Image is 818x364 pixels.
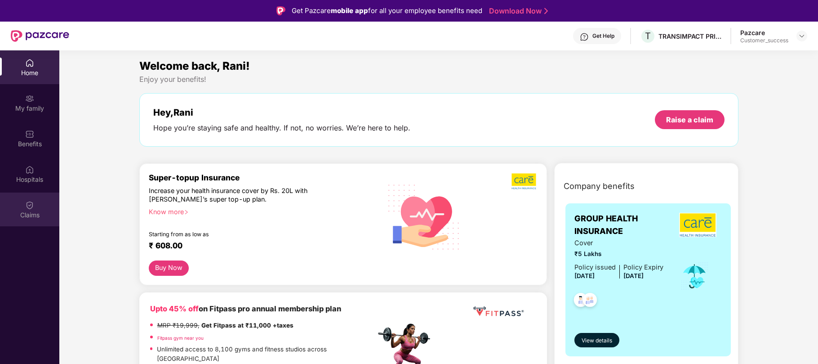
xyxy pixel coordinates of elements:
[582,337,612,345] span: View details
[331,6,368,15] strong: mobile app
[666,115,713,125] div: Raise a claim
[574,262,616,273] div: Policy issued
[139,59,250,72] span: Welcome back, Rani!
[150,304,199,313] b: Upto 45% off
[740,28,788,37] div: Pazcare
[680,261,709,291] img: icon
[25,201,34,210] img: svg+xml;base64,PHN2ZyBpZD0iQ2xhaW0iIHhtbG5zPSJodHRwOi8vd3d3LnczLm9yZy8yMDAwL3N2ZyIgd2lkdGg9IjIwIi...
[511,173,537,190] img: b5dec4f62d2307b9de63beb79f102df3.png
[11,30,69,42] img: New Pazcare Logo
[564,180,635,193] span: Company benefits
[25,130,34,139] img: svg+xml;base64,PHN2ZyBpZD0iQmVuZWZpdHMiIHhtbG5zPSJodHRwOi8vd3d3LnczLm9yZy8yMDAwL3N2ZyIgd2lkdGg9Ij...
[579,290,601,312] img: svg+xml;base64,PHN2ZyB4bWxucz0iaHR0cDovL3d3dy53My5vcmcvMjAwMC9zdmciIHdpZHRoPSI0OC45NDMiIGhlaWdodD...
[153,123,410,133] div: Hope you’re staying safe and healthy. If not, no worries. We’re here to help.
[25,165,34,174] img: svg+xml;base64,PHN2ZyBpZD0iSG9zcGl0YWxzIiB4bWxucz0iaHR0cDovL3d3dy53My5vcmcvMjAwMC9zdmciIHdpZHRoPS...
[157,345,375,364] p: Unlimited access to 8,100 gyms and fitness studios across [GEOGRAPHIC_DATA]
[139,75,738,84] div: Enjoy your benefits!
[149,261,189,276] button: Buy Now
[679,213,716,237] img: insurerLogo
[798,32,805,40] img: svg+xml;base64,PHN2ZyBpZD0iRHJvcGRvd24tMzJ4MzIiIHhtbG5zPSJodHRwOi8vd3d3LnczLm9yZy8yMDAwL3N2ZyIgd2...
[574,212,674,238] span: GROUP HEALTH INSURANCE
[149,186,337,203] div: Increase your health insurance cover by Rs. 20L with [PERSON_NAME]’s super top-up plan.
[574,238,663,248] span: Cover
[623,262,663,273] div: Policy Expiry
[149,173,376,182] div: Super-topup Insurance
[153,107,410,118] div: Hey, Rani
[201,322,293,329] strong: Get Fitpass at ₹11,000 +taxes
[157,322,200,329] del: MRP ₹19,999,
[574,272,595,279] span: [DATE]
[574,333,620,347] button: View details
[623,272,644,279] span: [DATE]
[574,249,663,259] span: ₹5 Lakhs
[25,94,34,103] img: svg+xml;base64,PHN2ZyB3aWR0aD0iMjAiIGhlaWdodD0iMjAiIHZpZXdCb3g9IjAgMCAyMCAyMCIgZmlsbD0ibm9uZSIgeG...
[292,5,482,16] div: Get Pazcare for all your employee benefits need
[149,207,370,214] div: Know more
[149,241,367,252] div: ₹ 608.00
[149,231,338,237] div: Starting from as low as
[580,32,589,41] img: svg+xml;base64,PHN2ZyBpZD0iSGVscC0zMngzMiIgeG1sbnM9Imh0dHA6Ly93d3cudzMub3JnLzIwMDAvc3ZnIiB3aWR0aD...
[25,58,34,67] img: svg+xml;base64,PHN2ZyBpZD0iSG9tZSIgeG1sbnM9Imh0dHA6Ly93d3cudzMub3JnLzIwMDAvc3ZnIiB3aWR0aD0iMjAiIG...
[471,303,525,320] img: fppp.png
[489,6,545,16] a: Download Now
[544,6,548,16] img: Stroke
[276,6,285,15] img: Logo
[740,37,788,44] div: Customer_success
[157,335,204,341] a: Fitpass gym near you
[184,210,189,215] span: right
[570,290,592,312] img: svg+xml;base64,PHN2ZyB4bWxucz0iaHR0cDovL3d3dy53My5vcmcvMjAwMC9zdmciIHdpZHRoPSI0OC45NDMiIGhlaWdodD...
[645,31,651,41] span: T
[658,32,721,40] div: TRANSIMPACT PRIVATE LIMITED
[150,304,341,313] b: on Fitpass pro annual membership plan
[592,32,614,40] div: Get Help
[381,173,467,260] img: svg+xml;base64,PHN2ZyB4bWxucz0iaHR0cDovL3d3dy53My5vcmcvMjAwMC9zdmciIHhtbG5zOnhsaW5rPSJodHRwOi8vd3...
